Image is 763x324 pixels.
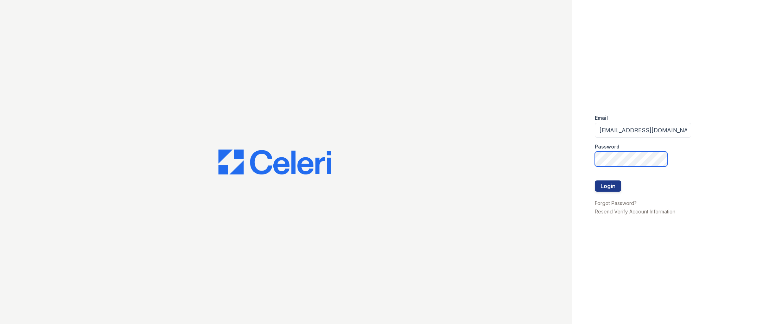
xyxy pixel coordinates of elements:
[595,114,608,121] label: Email
[218,150,331,175] img: CE_Logo_Blue-a8612792a0a2168367f1c8372b55b34899dd931a85d93a1a3d3e32e68fde9ad4.png
[595,200,637,206] a: Forgot Password?
[595,143,619,150] label: Password
[595,180,621,192] button: Login
[595,209,675,214] a: Resend Verify Account Information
